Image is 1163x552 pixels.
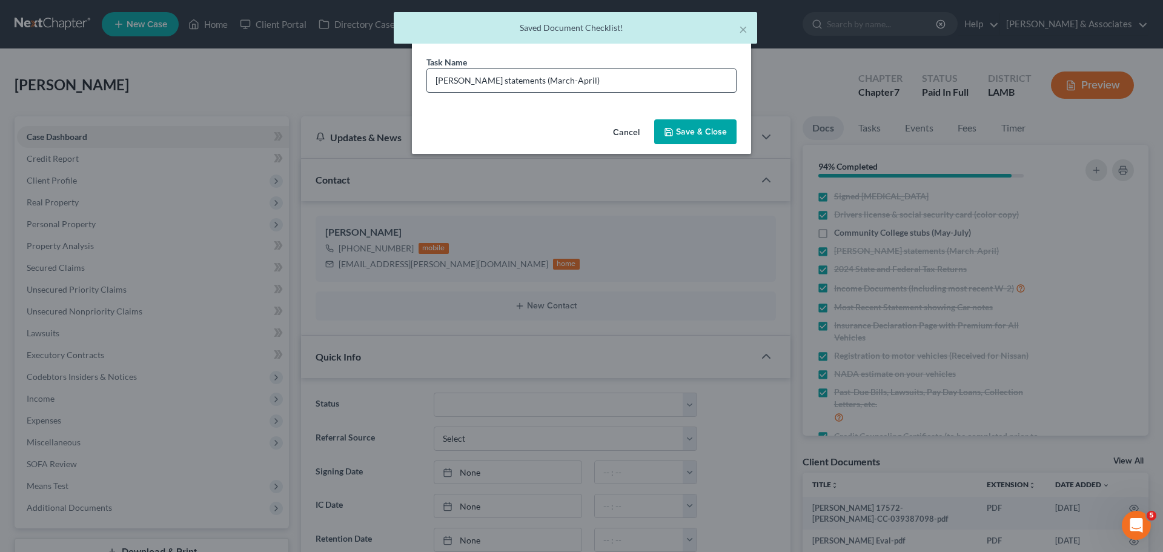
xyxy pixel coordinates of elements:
iframe: Intercom live chat [1122,511,1151,540]
button: Cancel [603,121,649,145]
span: Task Name [426,57,467,67]
span: 5 [1147,511,1156,520]
button: × [739,22,747,36]
div: Saved Document Checklist! [403,22,747,34]
button: Save & Close [654,119,737,145]
input: Enter document description.. [427,69,736,92]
